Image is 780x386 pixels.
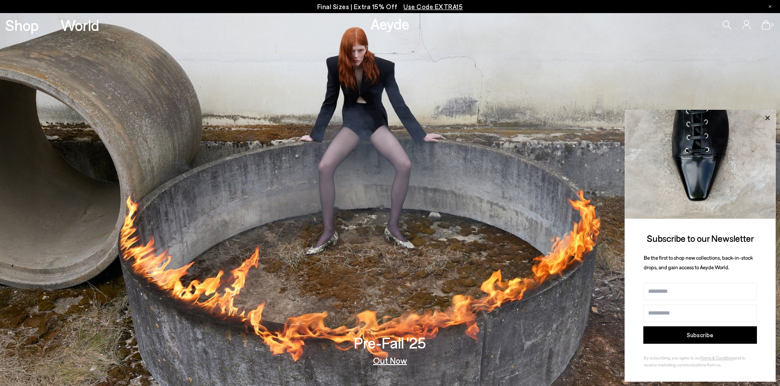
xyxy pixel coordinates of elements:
[647,233,754,244] span: Subscribe to our Newsletter
[762,20,770,30] a: 0
[625,110,776,219] img: ca3f721fb6ff708a270709c41d776025.jpg
[317,1,463,12] p: Final Sizes | Extra 15% Off
[370,14,410,33] a: Aeyde
[644,254,753,271] span: Be the first to shop new collections, back-in-stock drops, and gain access to Aeyde World.
[373,356,407,365] a: Out Now
[644,355,700,360] span: By subscribing, you agree to our
[770,23,775,27] span: 0
[700,355,734,360] a: Terms & Conditions
[643,326,757,344] button: Subscribe
[61,17,99,33] a: World
[403,3,463,10] span: Navigate to /collections/ss25-final-sizes
[354,335,426,350] h3: Pre-Fall '25
[5,17,39,33] a: Shop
